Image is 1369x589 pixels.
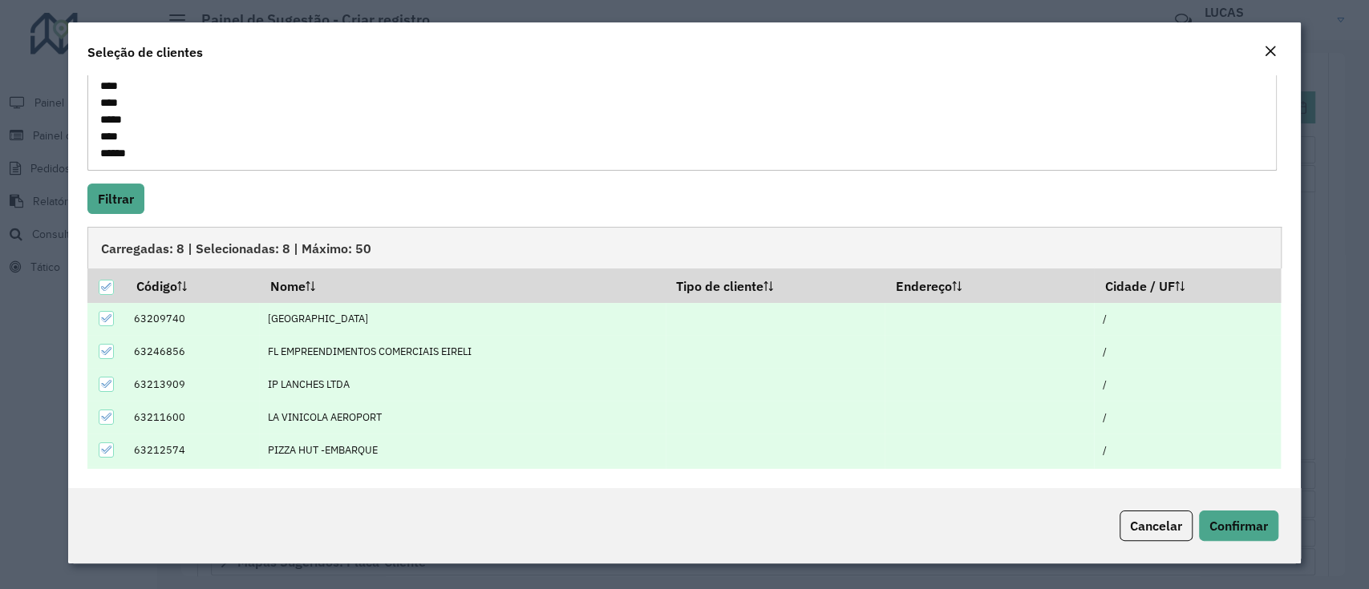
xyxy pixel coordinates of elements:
button: Filtrar [87,184,144,214]
td: PIZZA HUT -EMBARQUE [259,434,665,466]
td: / [1094,434,1281,466]
th: Nome [259,268,665,302]
th: Endereço [885,268,1094,302]
td: 63208927 [126,466,259,499]
div: Carregadas: 8 | Selecionadas: 8 | Máximo: 50 [87,227,1281,268]
td: [GEOGRAPHIC_DATA] [259,303,665,336]
button: Confirmar [1199,510,1278,541]
th: Código [126,268,259,302]
td: FL EMPREENDIMENTOS COMERCIAIS EIRELI [259,335,665,368]
th: Tipo de cliente [666,268,885,302]
td: 63246856 [126,335,259,368]
td: / [1094,466,1281,499]
th: Cidade / UF [1094,268,1281,302]
td: LA VINICOLA AEROPORT [259,401,665,434]
td: 63211600 [126,401,259,434]
td: IP LANCHES LTDA [259,368,665,401]
td: RED CREPS [259,466,665,499]
button: Cancelar [1120,510,1193,541]
td: 63213909 [126,368,259,401]
span: Cancelar [1130,518,1182,534]
td: / [1094,368,1281,401]
em: Fechar [1264,45,1277,58]
button: Close [1259,42,1282,63]
td: / [1094,335,1281,368]
h4: Seleção de clientes [87,42,203,62]
td: 63209740 [126,303,259,336]
span: Confirmar [1209,518,1268,534]
td: 63212574 [126,434,259,466]
td: / [1094,401,1281,434]
td: / [1094,303,1281,336]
